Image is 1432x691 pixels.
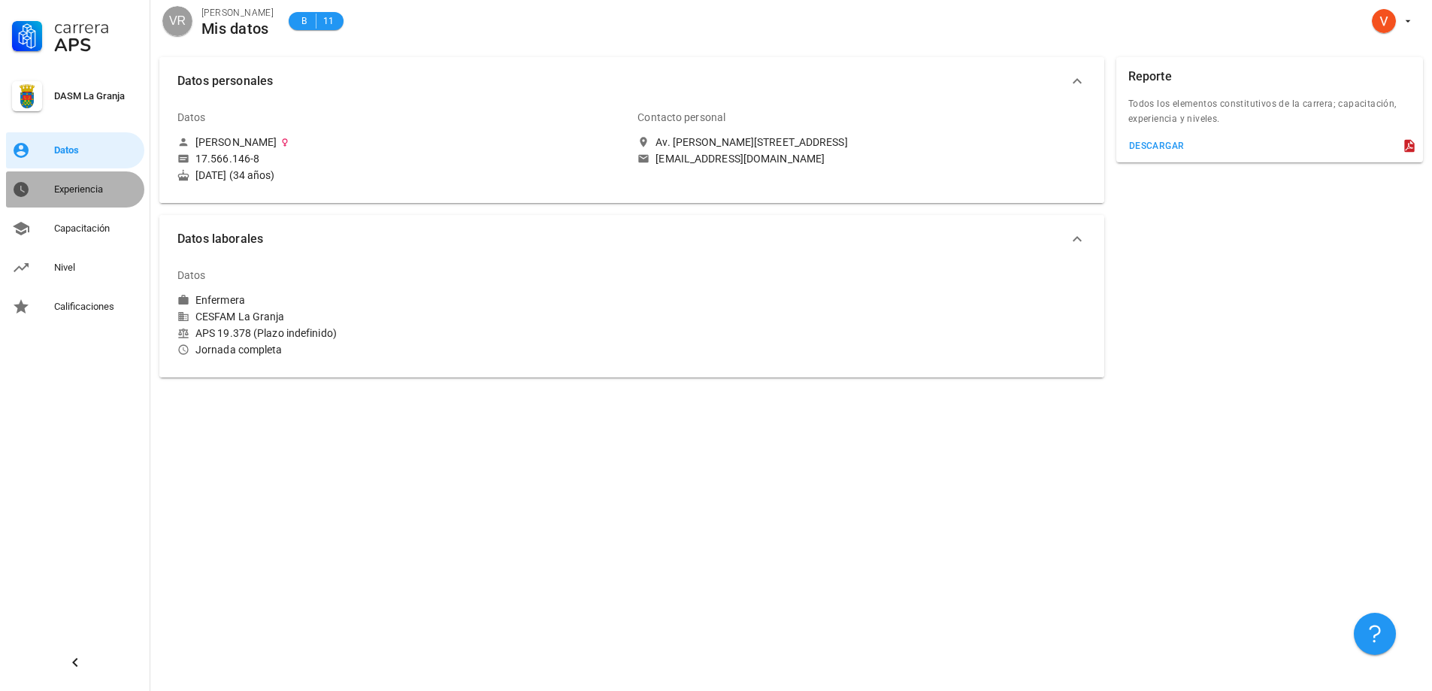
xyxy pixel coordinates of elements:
a: Capacitación [6,211,144,247]
div: Jornada completa [177,343,625,356]
div: Nivel [54,262,138,274]
div: [PERSON_NAME] [195,135,277,149]
div: APS [54,36,138,54]
div: Calificaciones [54,301,138,313]
div: [DATE] (34 años) [177,168,625,182]
div: [EMAIL_ADDRESS][DOMAIN_NAME] [655,152,825,165]
div: descargar [1128,141,1185,151]
div: Todos los elementos constitutivos de la carrera; capacitación, experiencia y niveles. [1116,96,1423,135]
a: Experiencia [6,171,144,208]
button: Datos personales [159,57,1104,105]
span: VR [169,6,186,36]
div: Enfermera [195,293,245,307]
div: avatar [1372,9,1396,33]
div: Datos [177,99,206,135]
div: Experiencia [54,183,138,195]
span: B [298,14,310,29]
a: Datos [6,132,144,168]
div: Av. [PERSON_NAME][STREET_ADDRESS] [655,135,847,149]
div: avatar [162,6,192,36]
div: Datos [177,257,206,293]
span: Datos laborales [177,229,1068,250]
div: Reporte [1128,57,1172,96]
div: Contacto personal [637,99,725,135]
a: Nivel [6,250,144,286]
a: Calificaciones [6,289,144,325]
div: DASM La Granja [54,90,138,102]
div: Carrera [54,18,138,36]
div: CESFAM La Granja [177,310,625,323]
a: [EMAIL_ADDRESS][DOMAIN_NAME] [637,152,1085,165]
div: 17.566.146-8 [195,152,259,165]
button: descargar [1122,135,1191,156]
div: APS 19.378 (Plazo indefinido) [177,326,625,340]
a: Av. [PERSON_NAME][STREET_ADDRESS] [637,135,1085,149]
div: Capacitación [54,223,138,235]
div: Datos [54,144,138,156]
span: 11 [322,14,335,29]
button: Datos laborales [159,215,1104,263]
span: Datos personales [177,71,1068,92]
div: Mis datos [201,20,274,37]
div: [PERSON_NAME] [201,5,274,20]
